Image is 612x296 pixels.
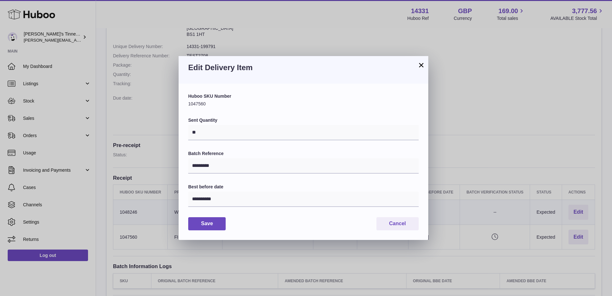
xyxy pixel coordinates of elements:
h3: Edit Delivery Item [188,62,419,73]
button: Save [188,217,226,230]
button: × [417,61,425,69]
button: Cancel [376,217,419,230]
div: 1047560 [188,93,419,107]
label: Batch Reference [188,151,419,157]
label: Huboo SKU Number [188,93,419,99]
label: Sent Quantity [188,117,419,123]
label: Best before date [188,184,419,190]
